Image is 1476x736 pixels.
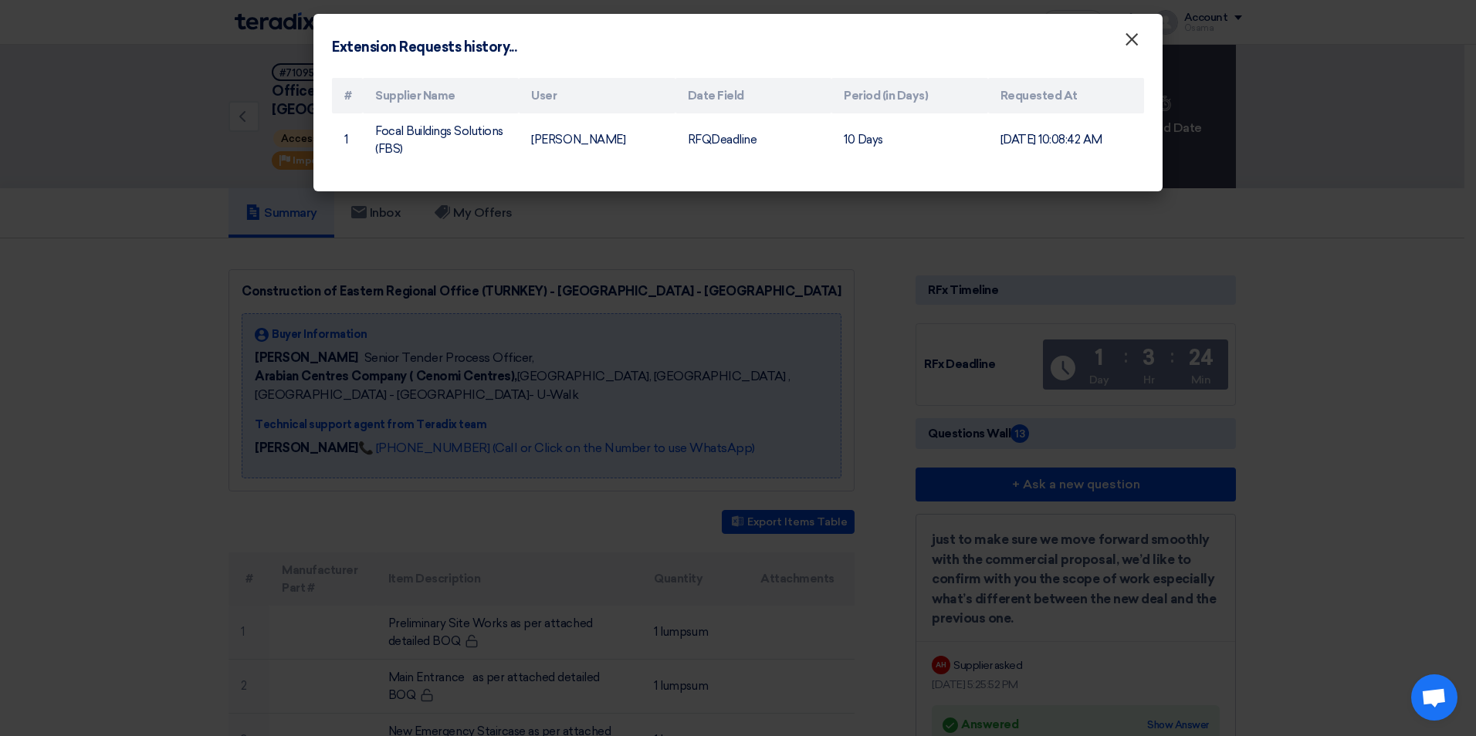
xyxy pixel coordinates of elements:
th: Date Field [675,78,831,114]
th: Period (in Days) [831,78,987,114]
td: RFQDeadline [675,113,831,167]
td: [DATE] 10:08:42 AM [988,113,1144,167]
th: User [519,78,675,114]
span: × [1124,28,1139,59]
td: [PERSON_NAME] [519,113,675,167]
th: Requested At [988,78,1144,114]
th: # [332,78,363,114]
a: Open chat [1411,674,1457,721]
td: 10 Days [831,113,987,167]
button: Close [1112,25,1152,56]
th: Supplier Name [363,78,519,114]
td: Focal Buildings Solutions (FBS) [363,113,519,167]
h4: Extension Requests history... [332,37,516,58]
td: 1 [332,113,363,167]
